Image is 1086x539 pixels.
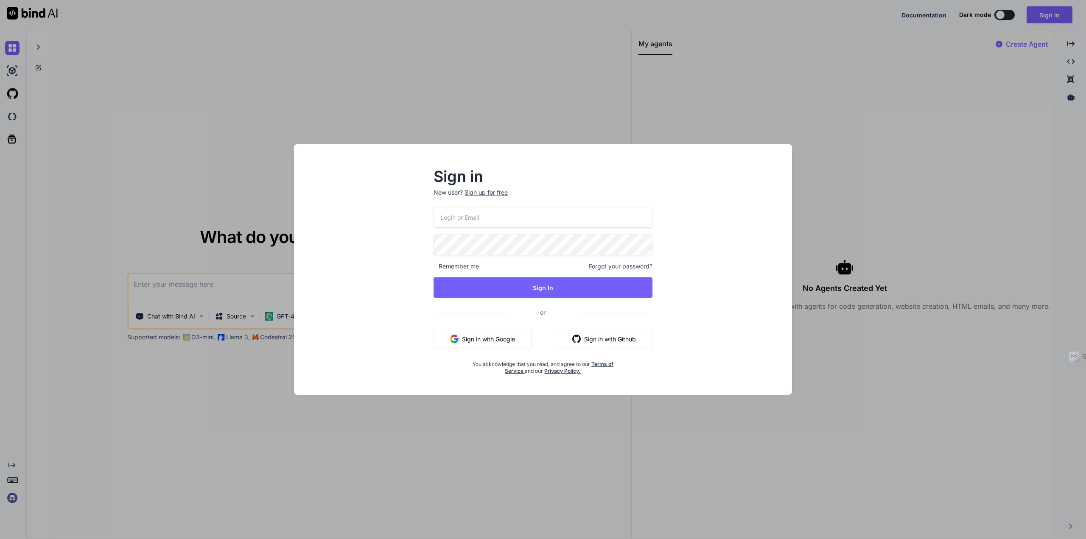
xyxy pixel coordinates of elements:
[465,188,508,197] div: Sign up for free
[506,302,579,323] span: or
[434,207,652,228] input: Login or Email
[434,188,652,207] p: New user?
[470,356,616,374] div: You acknowledge that you read, and agree to our and our
[434,262,479,271] span: Remember me
[434,170,652,183] h2: Sign in
[589,262,652,271] span: Forgot your password?
[434,277,652,298] button: Sign In
[544,368,581,374] a: Privacy Policy.
[572,335,581,343] img: github
[505,361,613,374] a: Terms of Service
[450,335,459,343] img: google
[434,329,532,349] button: Sign in with Google
[556,329,652,349] button: Sign in with Github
